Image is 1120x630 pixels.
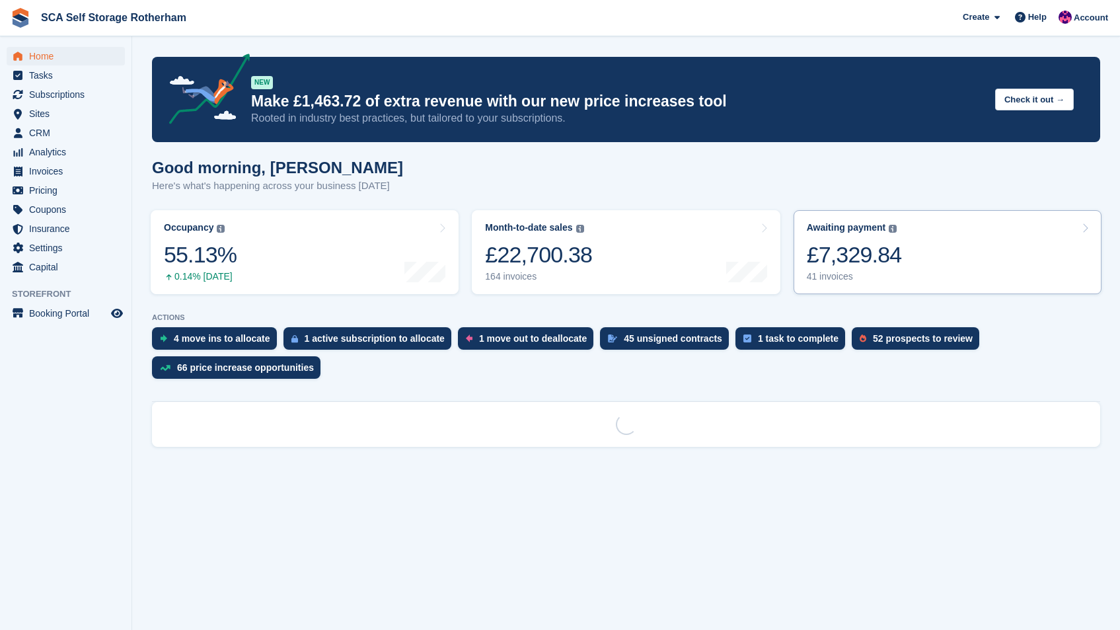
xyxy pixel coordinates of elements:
img: Sam Chapman [1059,11,1072,24]
span: Coupons [29,200,108,219]
img: contract_signature_icon-13c848040528278c33f63329250d36e43548de30e8caae1d1a13099fd9432cc5.svg [608,335,617,342]
span: Home [29,47,108,65]
a: 4 move ins to allocate [152,327,283,356]
a: Occupancy 55.13% 0.14% [DATE] [151,210,459,294]
img: active_subscription_to_allocate_icon-d502201f5373d7db506a760aba3b589e785aa758c864c3986d89f69b8ff3... [291,335,298,343]
img: stora-icon-8386f47178a22dfd0bd8f6a31ec36ba5ce8667c1dd55bd0f319d3a0aa187defe.svg [11,8,30,28]
p: ACTIONS [152,313,1100,322]
a: menu [7,239,125,257]
span: Settings [29,239,108,257]
span: Storefront [12,288,131,301]
div: 1 move out to deallocate [479,333,587,344]
a: menu [7,66,125,85]
a: menu [7,200,125,219]
span: Insurance [29,219,108,238]
button: Check it out → [995,89,1074,110]
div: 41 invoices [807,271,902,282]
span: Help [1028,11,1047,24]
img: icon-info-grey-7440780725fd019a000dd9b08b2336e03edf1995a4989e88bcd33f0948082b44.svg [576,225,584,233]
div: 0.14% [DATE] [164,271,237,282]
div: £7,329.84 [807,241,902,268]
a: 52 prospects to review [852,327,986,356]
p: Here's what's happening across your business [DATE] [152,178,403,194]
span: Analytics [29,143,108,161]
span: Account [1074,11,1108,24]
a: menu [7,47,125,65]
img: price_increase_opportunities-93ffe204e8149a01c8c9dc8f82e8f89637d9d84a8eef4429ea346261dce0b2c0.svg [160,365,170,371]
a: menu [7,104,125,123]
img: icon-info-grey-7440780725fd019a000dd9b08b2336e03edf1995a4989e88bcd33f0948082b44.svg [889,225,897,233]
span: Create [963,11,989,24]
div: 45 unsigned contracts [624,333,722,344]
a: 66 price increase opportunities [152,356,327,385]
div: £22,700.38 [485,241,592,268]
span: Capital [29,258,108,276]
a: SCA Self Storage Rotherham [36,7,192,28]
div: 55.13% [164,241,237,268]
span: Invoices [29,162,108,180]
span: Pricing [29,181,108,200]
a: 1 active subscription to allocate [283,327,458,356]
p: Make £1,463.72 of extra revenue with our new price increases tool [251,92,985,111]
a: menu [7,143,125,161]
div: 1 task to complete [758,333,839,344]
a: menu [7,124,125,142]
a: menu [7,181,125,200]
span: CRM [29,124,108,142]
a: menu [7,304,125,323]
div: Month-to-date sales [485,222,572,233]
a: 1 task to complete [735,327,852,356]
div: 66 price increase opportunities [177,362,314,373]
div: 164 invoices [485,271,592,282]
a: menu [7,162,125,180]
span: Tasks [29,66,108,85]
a: 1 move out to deallocate [458,327,600,356]
img: task-75834270c22a3079a89374b754ae025e5fb1db73e45f91037f5363f120a921f8.svg [743,335,751,342]
div: NEW [251,76,273,89]
a: menu [7,258,125,276]
a: menu [7,85,125,104]
div: Awaiting payment [807,222,886,233]
span: Booking Portal [29,304,108,323]
img: move_outs_to_deallocate_icon-f764333ba52eb49d3ac5e1228854f67142a1ed5810a6f6cc68b1a99e826820c5.svg [466,335,472,342]
a: 45 unsigned contracts [600,327,735,356]
h1: Good morning, [PERSON_NAME] [152,159,403,177]
a: menu [7,219,125,238]
img: move_ins_to_allocate_icon-fdf77a2bb77ea45bf5b3d319d69a93e2d87916cf1d5bf7949dd705db3b84f3ca.svg [160,335,167,342]
a: Preview store [109,305,125,321]
img: price-adjustments-announcement-icon-8257ccfd72463d97f412b2fc003d46551f7dbcb40ab6d574587a9cd5c0d94... [158,54,250,129]
div: Occupancy [164,222,213,233]
p: Rooted in industry best practices, but tailored to your subscriptions. [251,111,985,126]
span: Subscriptions [29,85,108,104]
a: Awaiting payment £7,329.84 41 invoices [794,210,1101,294]
img: icon-info-grey-7440780725fd019a000dd9b08b2336e03edf1995a4989e88bcd33f0948082b44.svg [217,225,225,233]
div: 4 move ins to allocate [174,333,270,344]
a: Month-to-date sales £22,700.38 164 invoices [472,210,780,294]
span: Sites [29,104,108,123]
div: 1 active subscription to allocate [305,333,445,344]
img: prospect-51fa495bee0391a8d652442698ab0144808aea92771e9ea1ae160a38d050c398.svg [860,335,866,342]
div: 52 prospects to review [873,333,973,344]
